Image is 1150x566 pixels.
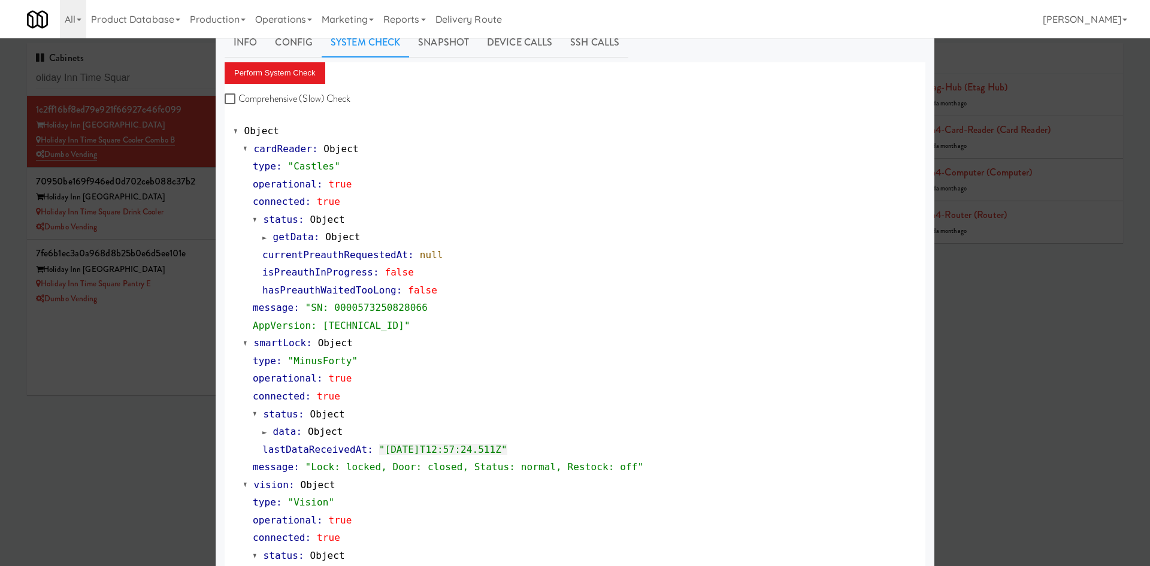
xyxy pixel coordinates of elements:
span: getData [273,231,314,243]
span: type [253,161,276,172]
span: operational [253,373,317,384]
span: : [298,214,304,225]
span: : [314,231,320,243]
span: status [264,408,298,420]
span: Object [308,426,343,437]
span: Object [310,408,344,420]
span: : [317,178,323,190]
span: "SN: 0000573250828066 AppVersion: [TECHNICAL_ID]" [253,302,428,331]
a: Device Calls [478,28,561,57]
span: "MinusForty" [287,355,358,367]
span: true [317,391,340,402]
span: cardReader [254,143,312,155]
span: data [273,426,296,437]
input: Comprehensive (Slow) Check [225,95,238,104]
span: : [293,302,299,313]
span: null [420,249,443,261]
a: Snapshot [409,28,478,57]
span: true [317,532,340,543]
span: smartLock [254,337,307,349]
span: : [373,267,379,278]
span: : [305,196,311,207]
span: connected [253,196,305,207]
span: true [317,196,340,207]
span: hasPreauthWaitedTooLong [262,284,397,296]
span: connected [253,532,305,543]
span: true [329,178,352,190]
span: Object [310,550,344,561]
span: : [312,143,318,155]
span: Object [244,125,279,137]
span: operational [253,514,317,526]
span: "Vision" [287,497,334,508]
span: "[DATE]T12:57:24.511Z" [379,444,507,455]
a: Info [225,28,266,57]
span: : [293,461,299,473]
span: : [298,550,304,561]
a: System Check [322,28,409,57]
button: Perform System Check [225,62,325,84]
span: : [367,444,373,455]
span: type [253,497,276,508]
span: : [276,497,282,508]
a: SSH Calls [561,28,628,57]
span: : [276,355,282,367]
span: : [298,408,304,420]
span: : [397,284,402,296]
span: false [408,284,437,296]
label: Comprehensive (Slow) Check [225,90,351,108]
span: Object [310,214,344,225]
span: type [253,355,276,367]
span: isPreauthInProgress [262,267,373,278]
span: message [253,302,293,313]
span: message [253,461,293,473]
span: currentPreauthRequestedAt [262,249,408,261]
span: Object [325,231,360,243]
span: : [305,532,311,543]
span: "Lock: locked, Door: closed, Status: normal, Restock: off" [305,461,644,473]
span: lastDataReceivedAt [262,444,367,455]
span: Object [318,337,353,349]
span: : [305,391,311,402]
span: connected [253,391,305,402]
span: vision [254,479,289,491]
span: status [264,214,298,225]
img: Micromart [27,9,48,30]
span: operational [253,178,317,190]
span: : [296,426,302,437]
a: Config [266,28,322,57]
span: : [289,479,295,491]
span: : [306,337,312,349]
span: : [408,249,414,261]
span: true [329,373,352,384]
span: "Castles" [287,161,340,172]
span: Object [323,143,358,155]
span: : [317,514,323,526]
span: : [276,161,282,172]
span: status [264,550,298,561]
span: false [385,267,414,278]
span: Object [300,479,335,491]
span: : [317,373,323,384]
span: true [329,514,352,526]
